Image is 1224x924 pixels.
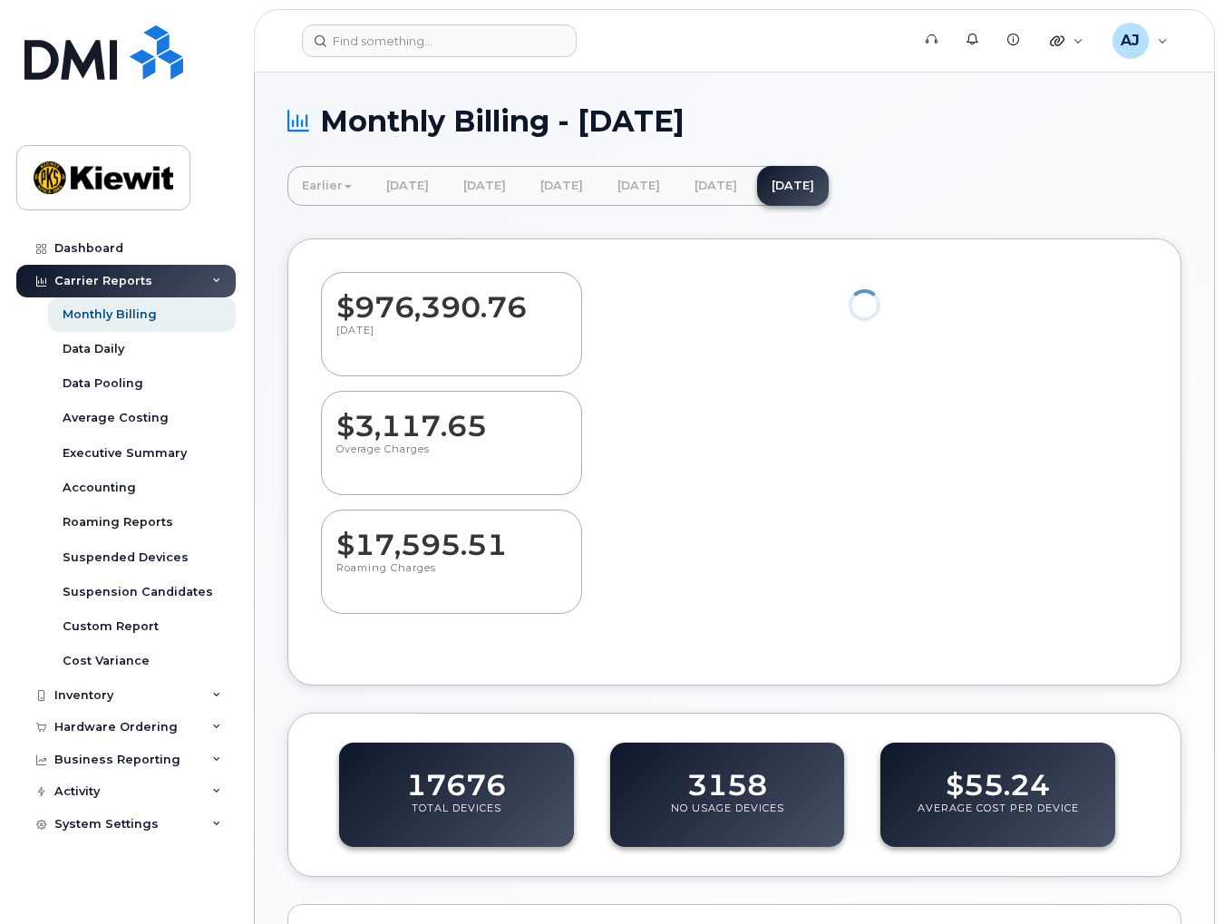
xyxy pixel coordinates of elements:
p: Average Cost Per Device [918,802,1079,834]
dd: $55.24 [946,751,1050,802]
p: No Usage Devices [671,802,784,834]
a: Earlier [287,166,366,206]
a: [DATE] [757,166,829,206]
dd: $976,390.76 [336,273,567,324]
p: Overage Charges [336,443,567,475]
p: Roaming Charges [336,561,567,594]
a: [DATE] [526,166,597,206]
p: [DATE] [336,324,567,356]
dd: $3,117.65 [336,392,567,443]
a: [DATE] [449,166,520,206]
dd: 17676 [406,751,506,802]
dd: $17,595.51 [336,511,567,561]
a: [DATE] [603,166,675,206]
a: [DATE] [680,166,752,206]
dd: 3158 [687,751,767,802]
a: [DATE] [372,166,443,206]
p: Total Devices [412,802,501,834]
h1: Monthly Billing - [DATE] [287,105,1181,137]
